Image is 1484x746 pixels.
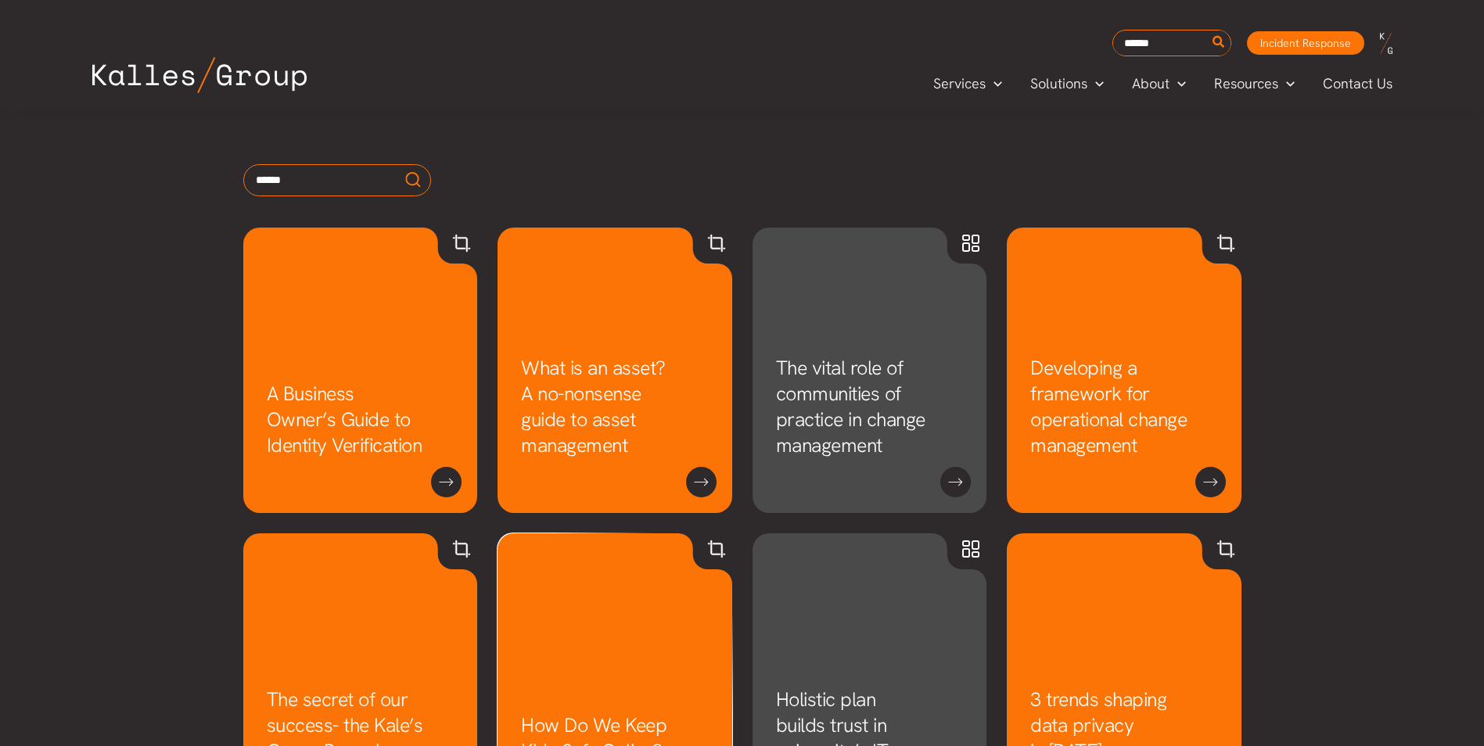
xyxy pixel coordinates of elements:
img: Kalles Group [92,57,307,93]
a: ResourcesMenu Toggle [1200,72,1309,95]
nav: Primary Site Navigation [919,70,1407,96]
a: Contact Us [1309,72,1408,95]
button: Search [1209,30,1229,56]
a: The vital role of communities of practice in change management [776,355,925,458]
a: ServicesMenu Toggle [919,72,1016,95]
span: About [1132,72,1170,95]
a: What is an asset? A no-nonsense guide to asset management [521,355,666,458]
a: SolutionsMenu Toggle [1016,72,1118,95]
span: Solutions [1030,72,1087,95]
span: Contact Us [1323,72,1392,95]
a: Developing a framework for operational change management [1030,355,1187,458]
span: Services [933,72,986,95]
span: Menu Toggle [1278,72,1295,95]
span: Resources [1214,72,1278,95]
a: AboutMenu Toggle [1118,72,1200,95]
span: Menu Toggle [986,72,1002,95]
a: A Business Owner’s Guide to Identity Verification [267,381,422,458]
a: Incident Response [1247,31,1364,55]
span: Menu Toggle [1170,72,1186,95]
span: Menu Toggle [1087,72,1104,95]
